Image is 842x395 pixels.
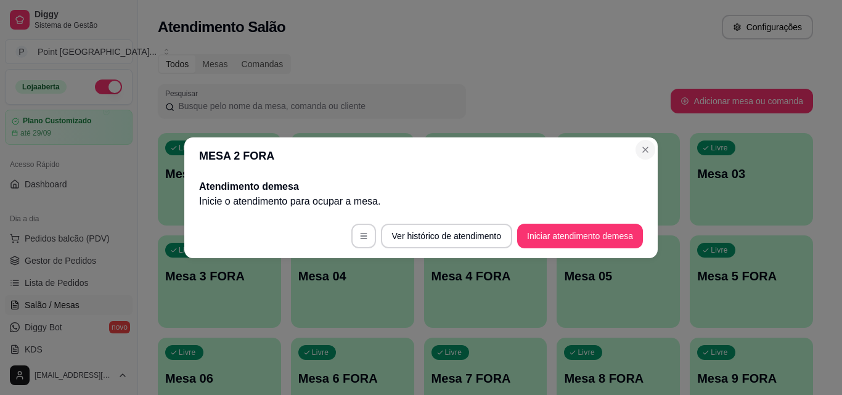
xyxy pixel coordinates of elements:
button: Ver histórico de atendimento [381,224,512,248]
header: MESA 2 FORA [184,137,658,174]
button: Close [636,140,655,160]
p: Inicie o atendimento para ocupar a mesa . [199,194,643,209]
button: Iniciar atendimento demesa [517,224,643,248]
h2: Atendimento de mesa [199,179,643,194]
